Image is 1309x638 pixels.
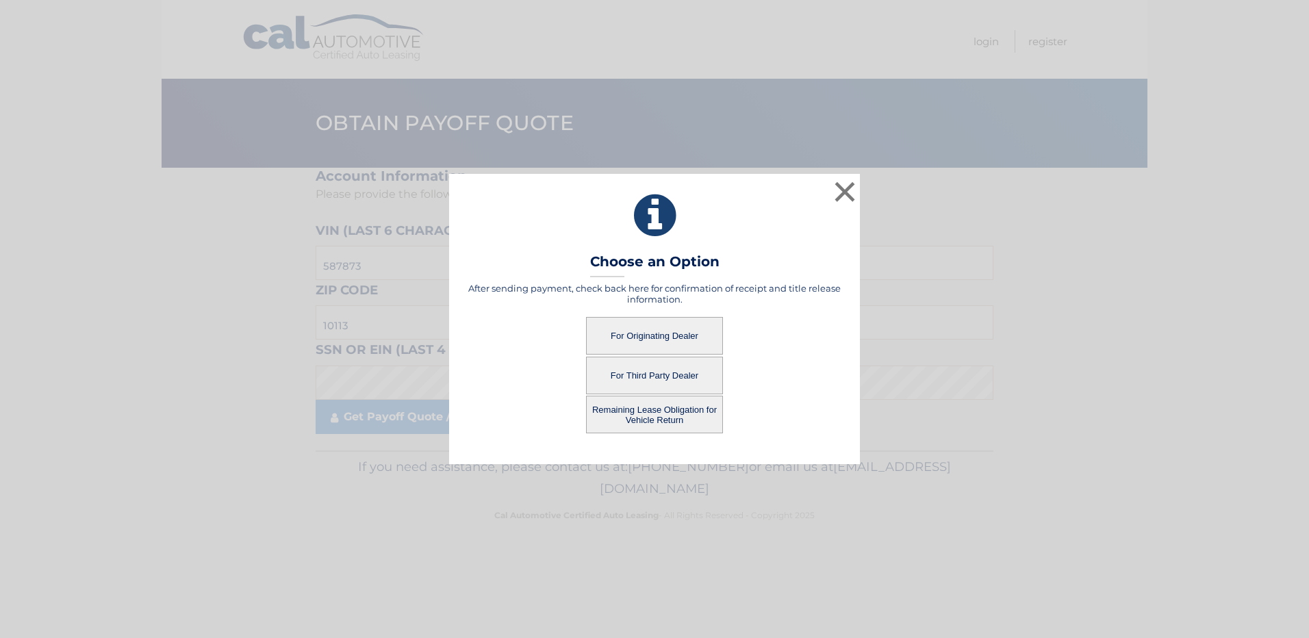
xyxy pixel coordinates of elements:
button: Remaining Lease Obligation for Vehicle Return [586,396,723,433]
h3: Choose an Option [590,253,720,277]
button: For Third Party Dealer [586,357,723,394]
button: For Originating Dealer [586,317,723,355]
h5: After sending payment, check back here for confirmation of receipt and title release information. [466,283,843,305]
button: × [831,178,859,205]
